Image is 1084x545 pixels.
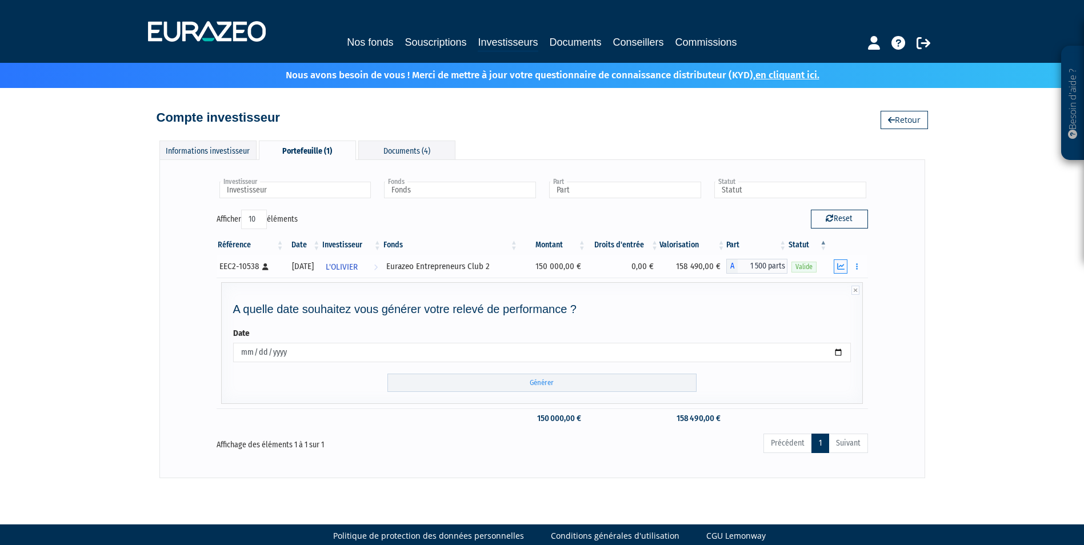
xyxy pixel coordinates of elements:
th: Date: activer pour trier la colonne par ordre croissant [285,235,322,255]
a: L'OLIVIER [321,255,382,278]
span: 1 500 parts [738,259,788,274]
th: Part: activer pour trier la colonne par ordre croissant [726,235,788,255]
button: Reset [811,210,868,228]
a: Investisseurs [478,34,538,52]
div: Portefeuille (1) [259,141,356,160]
a: CGU Lemonway [706,530,766,542]
a: Conseillers [613,34,664,50]
div: Affichage des éléments 1 à 1 sur 1 [217,432,478,451]
h4: Compte investisseur [157,111,280,125]
a: Conditions générales d'utilisation [551,530,679,542]
label: Date [233,327,250,339]
div: EEC2-10538 [219,261,281,272]
a: Documents [550,34,602,50]
a: Retour [881,111,928,129]
p: Besoin d'aide ? [1066,52,1079,155]
span: L'OLIVIER [326,257,358,278]
i: [Français] Personne physique [262,263,269,270]
label: Afficher éléments [217,210,298,229]
th: Montant: activer pour trier la colonne par ordre croissant [519,235,587,255]
th: Référence : activer pour trier la colonne par ordre croissant [217,235,285,255]
th: Fonds: activer pour trier la colonne par ordre croissant [382,235,519,255]
input: Générer [387,374,697,392]
a: en cliquant ici. [755,69,819,81]
th: Statut : activer pour trier la colonne par ordre d&eacute;croissant [787,235,828,255]
th: Valorisation: activer pour trier la colonne par ordre croissant [659,235,726,255]
div: Informations investisseur [159,141,257,159]
div: Eurazeo Entrepreneurs Club 2 [386,261,515,272]
a: Nos fonds [347,34,393,50]
th: Droits d'entrée: activer pour trier la colonne par ordre croissant [587,235,659,255]
th: Investisseur: activer pour trier la colonne par ordre croissant [321,235,382,255]
td: 150 000,00 € [519,408,587,428]
a: Souscriptions [405,34,466,50]
td: 0,00 € [587,255,659,278]
i: Voir l'investisseur [374,257,378,278]
a: Politique de protection des données personnelles [333,530,524,542]
img: 1732889491-logotype_eurazeo_blanc_rvb.png [148,21,266,42]
h4: A quelle date souhaitez vous générer votre relevé de performance ? [233,303,851,315]
span: Valide [791,262,817,272]
div: [DATE] [289,261,318,272]
p: Nous avons besoin de vous ! Merci de mettre à jour votre questionnaire de connaissance distribute... [253,66,819,82]
div: Documents (4) [358,141,455,159]
td: 158 490,00 € [659,255,726,278]
td: 158 490,00 € [659,408,726,428]
td: 150 000,00 € [519,255,587,278]
span: A [726,259,738,274]
a: 1 [811,434,829,453]
select: Afficheréléments [241,210,267,229]
a: Commissions [675,34,737,50]
div: A - Eurazeo Entrepreneurs Club 2 [726,259,788,274]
